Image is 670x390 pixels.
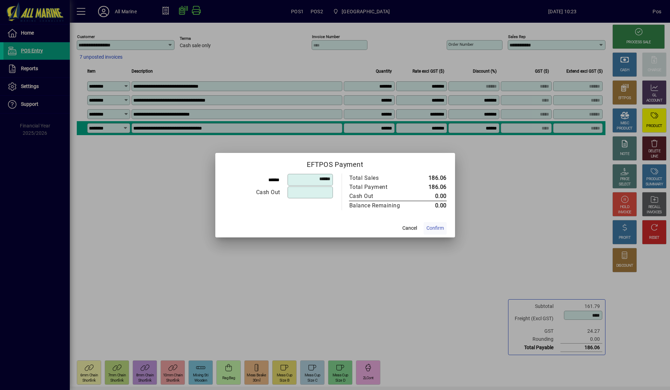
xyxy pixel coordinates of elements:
span: Cancel [402,225,417,232]
span: Confirm [426,225,444,232]
td: 186.06 [415,174,447,183]
td: Total Payment [349,183,415,192]
div: Cash Out [224,188,280,197]
td: Total Sales [349,174,415,183]
h2: EFTPOS Payment [215,153,455,173]
div: Balance Remaining [349,201,408,210]
td: 0.00 [415,192,447,201]
button: Confirm [424,222,447,235]
td: 0.00 [415,201,447,210]
div: Cash Out [349,192,408,200]
button: Cancel [399,222,421,235]
td: 186.06 [415,183,447,192]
